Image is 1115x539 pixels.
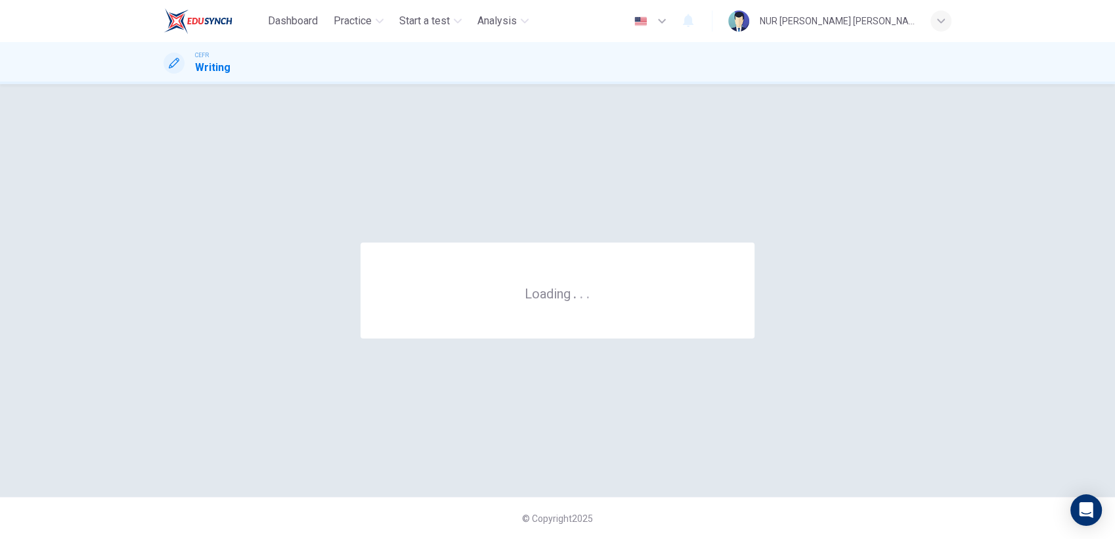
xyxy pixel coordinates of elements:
h1: Writing [195,60,230,76]
div: Open Intercom Messenger [1070,494,1102,526]
h6: . [573,281,577,303]
a: EduSynch logo [164,8,263,34]
button: Start a test [394,9,467,33]
button: Dashboard [263,9,323,33]
img: Profile picture [728,11,749,32]
h6: . [579,281,584,303]
span: CEFR [195,51,209,60]
h6: . [586,281,590,303]
div: NUR [PERSON_NAME] [PERSON_NAME] [760,13,915,29]
span: Start a test [399,13,450,29]
img: EduSynch logo [164,8,232,34]
span: Practice [334,13,372,29]
span: Analysis [477,13,517,29]
button: Analysis [472,9,534,33]
span: Dashboard [268,13,318,29]
button: Practice [328,9,389,33]
h6: Loading [525,285,590,302]
img: en [632,16,649,26]
span: © Copyright 2025 [522,513,593,524]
